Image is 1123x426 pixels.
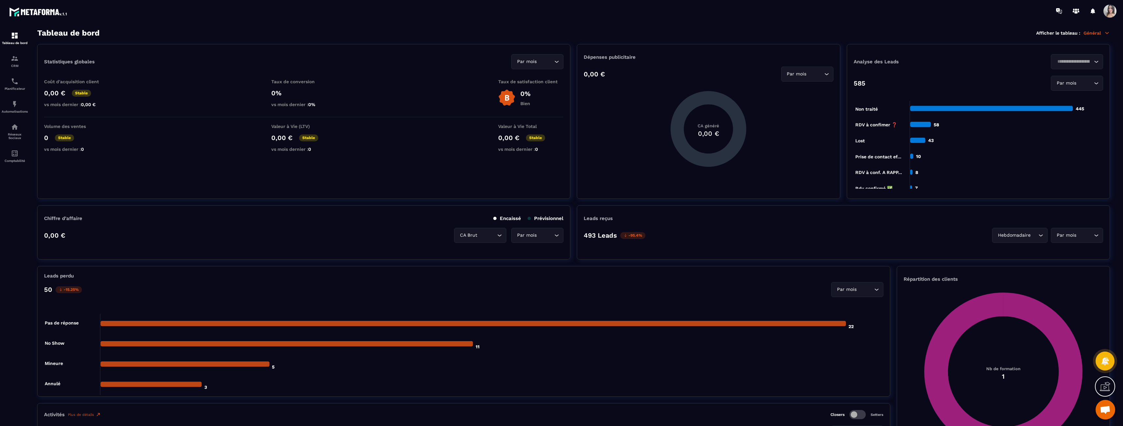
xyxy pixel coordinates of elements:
p: Volume des ventes [44,124,109,129]
img: logo [9,6,68,18]
span: Par mois [835,286,858,293]
p: 50 [44,286,52,293]
span: Par mois [785,71,808,78]
div: Search for option [1051,228,1103,243]
p: Leads perdu [44,273,74,279]
p: Prévisionnel [528,215,563,221]
div: Search for option [511,228,563,243]
p: Général [1083,30,1110,36]
tspan: Annulé [45,381,60,386]
p: Stable [526,134,545,141]
tspan: Lost [855,138,865,143]
div: Search for option [992,228,1048,243]
p: Bien [520,101,530,106]
p: 0% [271,89,337,97]
span: 0 [535,147,538,152]
p: vs mois dernier : [271,102,337,107]
tspan: RDV à confimer ❓ [855,122,897,128]
p: Closers [830,412,845,417]
p: 493 Leads [584,231,617,239]
a: accountantaccountantComptabilité [2,145,28,167]
tspan: No Show [45,340,65,346]
a: automationsautomationsAutomatisations [2,95,28,118]
p: Stable [72,90,91,97]
p: Setters [871,413,883,417]
a: schedulerschedulerPlanificateur [2,72,28,95]
p: vs mois dernier : [498,147,563,152]
span: Par mois [1055,80,1078,87]
div: Search for option [511,54,563,69]
div: Search for option [1051,54,1103,69]
input: Search for option [858,286,873,293]
p: 0,00 € [584,70,605,78]
div: Search for option [781,67,833,82]
p: Coût d'acquisition client [44,79,109,84]
tspan: RDV à conf. A RAPP... [855,170,902,175]
p: vs mois dernier : [271,147,337,152]
input: Search for option [538,232,553,239]
a: formationformationTableau de bord [2,27,28,50]
img: formation [11,55,19,62]
input: Search for option [1078,80,1092,87]
p: 0,00 € [44,89,65,97]
p: Comptabilité [2,159,28,163]
img: narrow-up-right-o.6b7c60e2.svg [96,412,101,417]
p: Stable [299,134,318,141]
tspan: Prise de contact ef... [855,154,901,159]
input: Search for option [1078,232,1092,239]
img: accountant [11,150,19,157]
div: Ouvrir le chat [1096,400,1115,419]
img: formation [11,32,19,39]
span: 0% [308,102,315,107]
p: 0% [520,90,530,98]
p: Répartition des clients [904,276,1103,282]
input: Search for option [808,71,823,78]
p: -15.25% [55,286,82,293]
img: scheduler [11,77,19,85]
p: vs mois dernier : [44,147,109,152]
a: social-networksocial-networkRéseaux Sociaux [2,118,28,145]
div: Search for option [454,228,506,243]
span: 0 [81,147,84,152]
input: Search for option [1032,232,1037,239]
img: social-network [11,123,19,131]
img: b-badge-o.b3b20ee6.svg [498,89,515,106]
span: 0,00 € [81,102,96,107]
p: Réseaux Sociaux [2,133,28,140]
p: Chiffre d’affaire [44,215,82,221]
p: Activités [44,412,65,418]
p: Automatisations [2,110,28,113]
p: Taux de satisfaction client [498,79,563,84]
p: Valeur à Vie Total [498,124,563,129]
input: Search for option [479,232,496,239]
tspan: Pas de réponse [45,320,79,325]
p: Planificateur [2,87,28,90]
p: Afficher le tableau : [1036,30,1080,36]
input: Search for option [538,58,553,65]
p: 0,00 € [271,134,293,142]
div: Search for option [1051,76,1103,91]
input: Search for option [1055,58,1092,65]
p: Tableau de bord [2,41,28,45]
p: Stable [55,134,74,141]
p: 0 [44,134,48,142]
p: Valeur à Vie (LTV) [271,124,337,129]
a: Plus de détails [68,412,101,417]
p: vs mois dernier : [44,102,109,107]
p: -95.4% [620,232,645,239]
tspan: Rdv confirmé ✅ [855,186,893,191]
span: Par mois [515,58,538,65]
span: Hebdomadaire [996,232,1032,239]
h3: Tableau de bord [37,28,100,38]
tspan: Mineure [45,361,63,366]
p: 0,00 € [498,134,519,142]
p: 0,00 € [44,231,65,239]
div: Search for option [831,282,883,297]
p: Analyse des Leads [854,59,978,65]
tspan: Non traité [855,106,878,112]
span: Par mois [515,232,538,239]
a: formationformationCRM [2,50,28,72]
p: CRM [2,64,28,68]
img: automations [11,100,19,108]
p: Taux de conversion [271,79,337,84]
